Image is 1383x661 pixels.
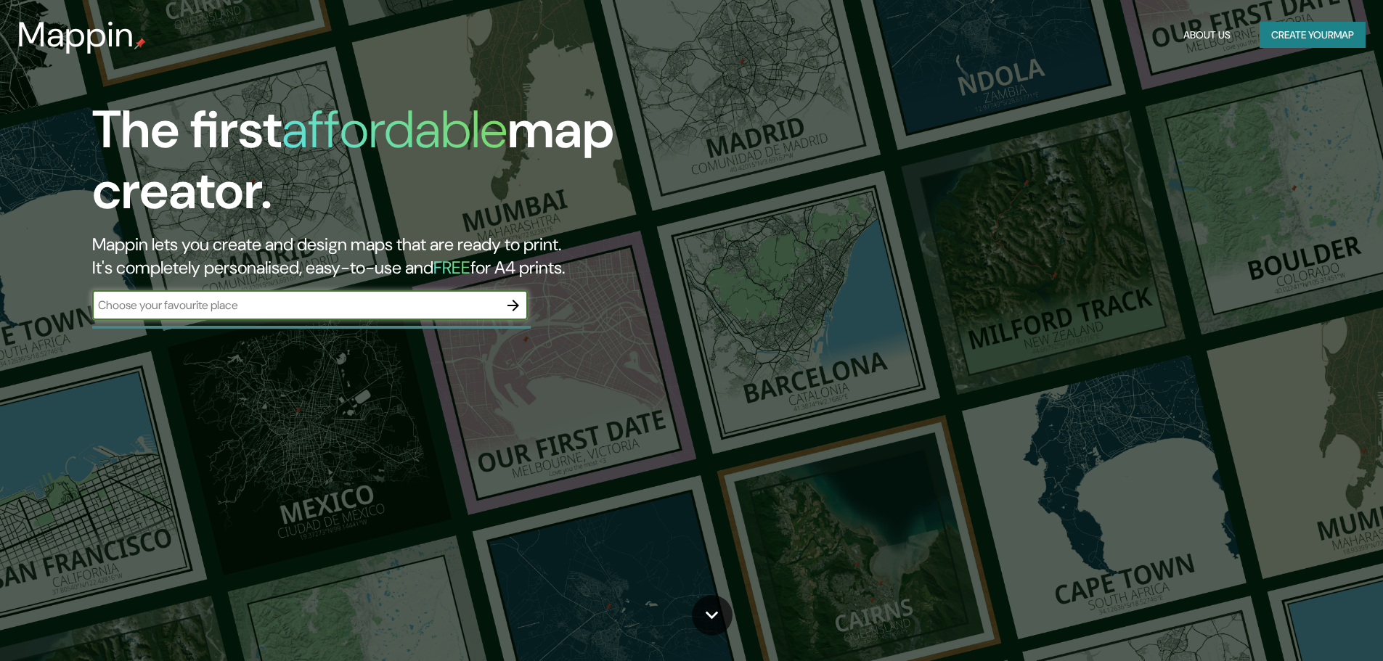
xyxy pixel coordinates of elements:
[433,256,470,279] h5: FREE
[134,38,146,49] img: mappin-pin
[282,96,507,163] h1: affordable
[92,233,784,279] h2: Mappin lets you create and design maps that are ready to print. It's completely personalised, eas...
[92,297,499,313] input: Choose your favourite place
[1260,22,1366,49] button: Create yourmap
[17,15,134,55] h3: Mappin
[92,99,784,233] h1: The first map creator.
[1178,22,1236,49] button: About Us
